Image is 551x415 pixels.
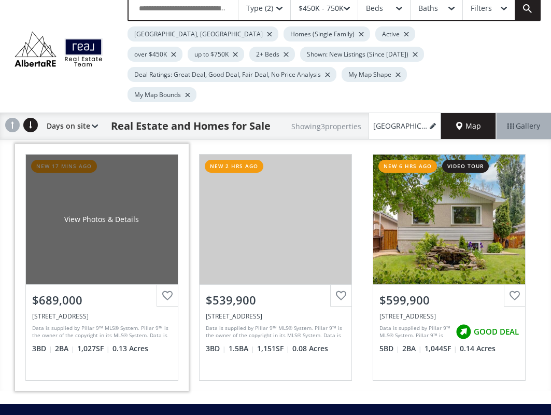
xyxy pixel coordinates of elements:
[342,67,407,82] div: My Map Shape
[418,5,438,12] div: Baths
[292,343,328,354] span: 0.08 Acres
[456,121,481,131] span: Map
[299,5,344,12] div: $450K - 750K
[291,122,361,130] h2: Showing 3 properties
[441,113,496,139] div: Map
[471,5,492,12] div: Filters
[77,343,110,354] span: 1,027 SF
[10,29,107,70] img: Logo
[32,312,172,321] div: 503 Athlone Road SE, Calgary, AB T2H 1V8
[249,47,295,62] div: 2+ Beds
[460,343,496,354] span: 0.14 Acres
[128,67,336,82] div: Deal Ratings: Great Deal, Good Deal, Fair Deal, No Price Analysis
[362,144,536,391] a: new 6 hrs agovideo tour$599,900[STREET_ADDRESS]Data is supplied by Pillar 9™ MLS® System. Pillar ...
[206,324,343,340] div: Data is supplied by Pillar 9™ MLS® System. Pillar 9™ is the owner of the copyright in its MLS® Sy...
[300,47,424,62] div: Shown: New Listings (Since [DATE])
[453,322,474,342] img: rating icon
[373,121,428,131] span: [GEOGRAPHIC_DATA], [GEOGRAPHIC_DATA], 450K - 750K (2)
[402,343,422,354] span: 2 BA
[379,324,450,340] div: Data is supplied by Pillar 9™ MLS® System. Pillar 9™ is the owner of the copyright in its MLS® Sy...
[32,343,52,354] span: 3 BD
[375,26,415,41] div: Active
[229,343,255,354] span: 1.5 BA
[64,214,139,225] div: View Photos & Details
[112,343,148,354] span: 0.13 Acres
[206,292,345,308] div: $539,900
[496,113,551,139] div: Gallery
[369,113,441,139] a: [GEOGRAPHIC_DATA], [GEOGRAPHIC_DATA], 450K - 750K (2)
[206,343,226,354] span: 3 BD
[15,144,189,391] a: new 17 mins agoView Photos & Details$689,000[STREET_ADDRESS]Data is supplied by Pillar 9™ MLS® Sy...
[128,47,182,62] div: over $450K
[55,343,75,354] span: 2 BA
[32,292,172,308] div: $689,000
[474,326,519,337] span: GOOD DEAL
[128,26,278,41] div: [GEOGRAPHIC_DATA], [GEOGRAPHIC_DATA]
[32,324,169,340] div: Data is supplied by Pillar 9™ MLS® System. Pillar 9™ is the owner of the copyright in its MLS® Sy...
[41,113,98,139] div: Days on site
[189,144,362,391] a: new 2 hrs ago$539,900[STREET_ADDRESS]Data is supplied by Pillar 9™ MLS® System. Pillar 9™ is the ...
[425,343,457,354] span: 1,044 SF
[284,26,370,41] div: Homes (Single Family)
[379,292,519,308] div: $599,900
[379,343,400,354] span: 5 BD
[507,121,540,131] span: Gallery
[188,47,244,62] div: up to $750K
[379,312,519,321] div: 1040 16 Street NE, Calgary, AB T2E 4S8
[257,343,290,354] span: 1,151 SF
[206,312,345,321] div: 71 Rivercrest Circle SE, Calgary, AB T2C 4G4
[128,87,196,102] div: My Map Bounds
[366,5,383,12] div: Beds
[111,119,271,133] h1: Real Estate and Homes for Sale
[246,5,273,12] div: Type (2)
